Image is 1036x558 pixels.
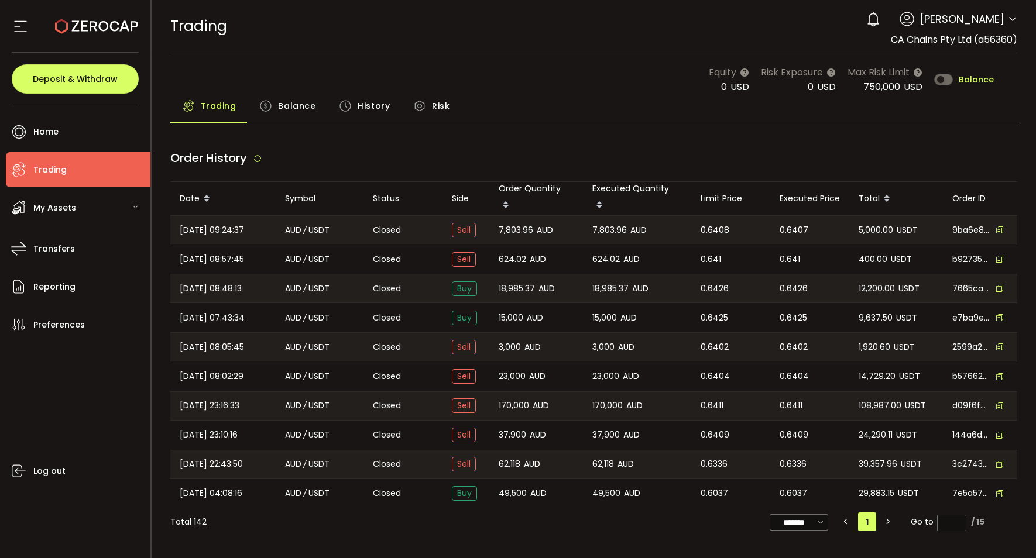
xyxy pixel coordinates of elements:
span: 0.641 [701,253,721,266]
span: AUD [285,487,301,500]
span: AUD [624,487,640,500]
span: Closed [373,341,401,353]
span: USDT [896,311,917,325]
span: 0.6402 [701,340,729,354]
span: USDT [891,253,912,266]
span: Max Risk Limit [848,65,910,80]
span: 9,637.50 [859,311,893,325]
span: 15,000 [499,311,523,325]
span: Sell [452,223,476,237]
span: 49,500 [499,487,527,500]
span: AUD [533,399,549,412]
span: 0.6425 [701,311,728,325]
span: [DATE] 23:16:33 [180,399,239,412]
div: Executed Quantity [583,182,691,215]
button: Deposit & Withdraw [12,64,139,94]
span: AUD [285,253,301,266]
span: 18,985.37 [592,282,629,295]
span: AUD [285,399,301,412]
span: Trading [33,161,67,178]
span: USDT [308,370,330,383]
span: AUD [285,340,301,354]
span: 24,290.11 [859,428,893,442]
em: / [303,428,307,442]
span: AUD [285,457,301,471]
span: 0.6407 [780,223,808,237]
span: USDT [905,399,926,412]
span: USDT [308,340,330,354]
div: Order Quantity [489,182,583,215]
span: AUD [623,253,640,266]
span: 108,987.00 [859,399,901,412]
span: 0.6426 [780,282,808,295]
div: / 15 [971,516,984,528]
span: USD [730,80,749,94]
span: Closed [373,370,401,383]
span: 0.6408 [701,223,729,237]
span: 7,803.96 [499,223,533,237]
span: 0.6404 [780,370,809,383]
span: 0.6336 [780,457,807,471]
span: 0.6037 [701,487,728,500]
span: Buy [452,311,477,325]
span: Sell [452,340,476,354]
span: AUD [527,311,543,325]
span: 0.6336 [701,457,728,471]
span: 2599a2f9-d739-4166-9349-f3a110e7aa98 [952,341,990,353]
span: USDT [896,428,917,442]
span: Log out [33,463,66,480]
em: / [303,223,307,237]
span: 0.6425 [780,311,807,325]
span: 0.6411 [701,399,723,412]
span: USDT [901,457,922,471]
span: AUD [285,428,301,442]
span: 37,900 [499,428,526,442]
span: USDT [308,428,330,442]
span: 23,000 [592,370,619,383]
span: Sell [452,252,476,267]
span: 62,118 [592,457,614,471]
span: 0.6409 [780,428,808,442]
span: USD [817,80,836,94]
span: Sell [452,398,476,413]
span: b5766201-d92d-4d89-b14b-a914763fe8c4 [952,370,990,383]
span: b9273550-9ec8-42ab-b440-debceb6bf362 [952,253,990,266]
div: Total [849,189,943,209]
span: [DATE] 08:05:45 [180,340,244,354]
span: My Assets [33,199,76,216]
span: AUD [524,340,541,354]
span: d09f6fb3-8af7-4064-b7c5-8d9f3d3ecfc8 [952,399,990,412]
span: 400.00 [859,253,887,266]
span: 144a6d39-3ffb-43bc-8a9d-e5a66529c998 [952,429,990,441]
span: USDT [894,340,915,354]
span: AUD [630,223,647,237]
span: AUD [530,253,546,266]
div: Limit Price [691,192,770,205]
em: / [303,340,307,354]
span: Go to [911,514,966,530]
span: 0 [808,80,814,94]
span: Closed [373,253,401,266]
span: [DATE] 07:43:34 [180,311,245,325]
span: 5,000.00 [859,223,893,237]
span: USDT [899,370,920,383]
div: Total 142 [170,516,207,528]
span: USDT [308,487,330,500]
span: Reporting [33,278,76,295]
span: 0 [721,80,727,94]
span: USD [904,80,922,94]
span: Balance [278,94,315,118]
div: Executed Price [770,192,849,205]
span: USDT [308,282,330,295]
span: Order History [170,150,247,166]
span: [PERSON_NAME] [920,11,1004,27]
span: USDT [897,223,918,237]
span: Home [33,123,59,140]
span: 3c27439a-446f-4a8b-ba23-19f8e456f2b1 [952,458,990,470]
span: AUD [285,370,301,383]
div: Side [442,192,489,205]
span: 170,000 [499,399,529,412]
span: 170,000 [592,399,623,412]
span: e7ba9ec1-e47a-4a7e-b5f7-1174bd070550 [952,312,990,324]
span: 0.6409 [701,428,729,442]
